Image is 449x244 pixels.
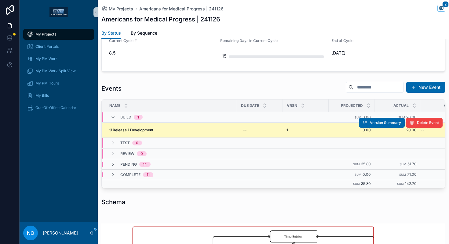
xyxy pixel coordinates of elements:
[417,120,439,125] span: Delete Event
[363,172,371,177] span: 0.00
[23,102,94,113] a: Out-Of-Office Calendar
[23,53,94,64] a: My PM Work
[101,28,121,39] a: By Status
[120,141,130,145] span: Test
[406,118,443,128] button: Delete Event
[355,116,361,119] small: Sum
[359,118,405,128] button: Version Summary
[35,93,49,98] span: My Bills
[393,103,409,108] span: Actual
[370,120,401,125] span: Version Summary
[35,44,59,49] span: Client Portals
[287,128,325,133] a: 1
[43,230,78,236] p: [PERSON_NAME]
[109,128,153,132] strong: 1) Release 1 Development
[35,32,56,37] span: My Projects
[147,172,150,177] div: 11
[241,103,259,108] span: Due Date
[120,172,141,177] span: Complete
[341,103,363,108] span: Projected
[361,162,371,166] span: 35.80
[131,28,157,40] a: By Sequence
[331,38,353,43] span: End of Cycle
[109,50,215,56] span: 8.5
[406,115,417,119] span: 20.00
[355,173,361,176] small: Sum
[136,141,138,145] div: 0
[378,128,417,133] a: 20.00
[331,50,438,56] span: [DATE]
[120,115,131,120] span: Build
[399,173,406,176] small: Sum
[421,128,424,133] span: --
[131,30,157,36] span: By Sequence
[109,6,133,12] span: My Projects
[363,115,371,119] span: 0.00
[23,78,94,89] a: My PM Hours
[332,128,371,133] a: 0.00
[101,6,133,12] a: My Projects
[361,181,371,186] span: 35.80
[353,182,360,186] small: Sum
[101,198,125,206] h1: Schema
[243,128,247,133] div: --
[23,29,94,40] a: My Projects
[400,163,406,166] small: Sum
[287,128,288,133] span: 1
[137,115,139,120] div: 1
[35,69,76,73] span: My PM Work Split View
[23,41,94,52] a: Client Portals
[405,181,417,186] span: 142.70
[353,163,360,166] small: Sum
[109,128,233,133] a: 1) Release 1 Development
[49,7,68,17] img: App logo
[23,90,94,101] a: My Bills
[241,125,279,135] a: --
[20,24,98,121] div: scrollable content
[23,66,94,77] a: My PM Work Split View
[442,1,449,7] span: 2
[109,38,137,43] span: Current Cycle #
[143,162,147,167] div: 14
[35,81,59,86] span: My PM Hours
[120,162,137,167] span: Pending
[407,162,417,166] span: 51.70
[109,103,120,108] span: Name
[407,172,417,177] span: 71.00
[141,151,143,156] div: 0
[35,105,76,110] span: Out-Of-Office Calendar
[406,82,445,93] button: New Event
[139,6,224,12] a: Americans for Medical Progress | 241126
[120,151,134,156] span: Review
[437,5,445,13] button: 2
[35,56,58,61] span: My PM Work
[27,229,34,237] span: NO
[287,103,297,108] span: VRSN
[397,182,404,186] small: Sum
[220,50,226,62] div: -15
[101,15,220,24] h1: Americans for Medical Progress | 241126
[220,38,278,43] span: Remaining Days in Current Cycle
[101,84,122,93] h1: Events
[101,30,121,36] span: By Status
